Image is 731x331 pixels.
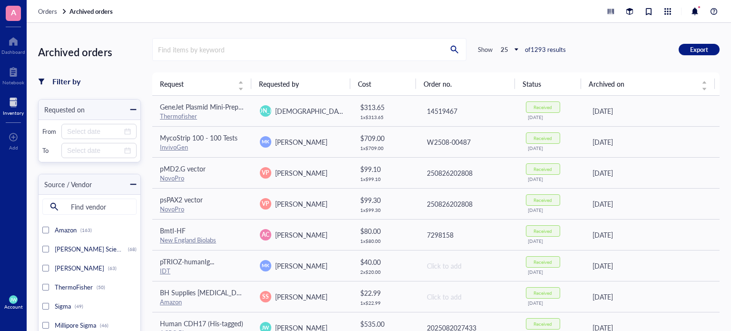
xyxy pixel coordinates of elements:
[160,319,243,328] span: Human CDH17 (His-tagged)
[528,114,577,120] div: [DATE]
[1,34,25,55] a: Dashboard
[593,168,712,178] div: [DATE]
[55,282,93,291] span: ThermoFisher
[418,219,518,250] td: 7298158
[360,102,411,112] div: $ 313.65
[350,72,416,95] th: Cost
[418,96,518,127] td: 14519467
[10,297,17,302] span: JW
[360,195,411,205] div: $ 99.30
[528,269,577,275] div: [DATE]
[533,259,552,265] div: Received
[275,137,327,147] span: [PERSON_NAME]
[427,291,511,302] div: Click to add
[262,169,269,177] span: VP
[69,7,115,16] a: Archived orders
[128,246,137,252] div: (68)
[275,292,327,301] span: [PERSON_NAME]
[360,300,411,306] div: 1 x $ 22.99
[533,166,552,172] div: Received
[275,106,400,116] span: [DEMOGRAPHIC_DATA][PERSON_NAME]
[3,95,24,116] a: Inventory
[418,157,518,188] td: 250826202808
[360,226,411,236] div: $ 80.00
[416,72,515,95] th: Order no.
[501,45,508,54] b: 25
[80,227,92,233] div: (163)
[593,106,712,116] div: [DATE]
[515,72,581,95] th: Status
[160,173,184,182] a: NovoPro
[360,257,411,267] div: $ 40.00
[262,231,269,239] span: AC
[38,7,68,16] a: Orders
[152,72,251,95] th: Request
[242,107,288,115] span: [PERSON_NAME]
[251,72,350,95] th: Requested by
[593,291,712,302] div: [DATE]
[427,168,511,178] div: 250826202808
[52,75,80,88] div: Filter by
[67,145,122,156] input: Select date
[39,179,92,190] div: Source / Vendor
[160,142,188,151] a: InvivoGen
[360,207,411,213] div: 1 x $ 99.30
[360,238,411,244] div: 1 x $ 80.00
[418,188,518,219] td: 250826202808
[67,126,122,137] input: Select date
[262,292,269,301] span: SS
[55,263,104,272] span: [PERSON_NAME]
[9,145,18,150] div: Add
[160,266,170,275] a: IDT
[360,145,411,151] div: 1 x $ 709.00
[360,133,411,143] div: $ 709.00
[1,49,25,55] div: Dashboard
[75,303,83,309] div: (49)
[275,261,327,271] span: [PERSON_NAME]
[593,199,712,209] div: [DATE]
[3,110,24,116] div: Inventory
[160,235,216,244] a: New England Biolabs
[528,238,577,244] div: [DATE]
[262,138,269,145] span: MK
[679,44,720,55] button: Export
[360,269,411,275] div: 2 x $ 20.00
[427,137,511,147] div: W2508-00487
[160,79,232,89] span: Request
[533,228,552,234] div: Received
[478,45,493,54] div: Show
[160,102,280,111] span: GeneJet Plasmid Mini-Prep Kit 250 Preps
[42,146,58,155] div: To
[427,106,511,116] div: 14519467
[360,164,411,174] div: $ 99.10
[360,288,411,298] div: $ 22.99
[97,284,105,290] div: (50)
[160,226,186,235] span: BmtI-HF
[4,304,23,310] div: Account
[38,43,141,61] div: Archived orders
[427,199,511,209] div: 250826202808
[11,6,16,18] span: A
[528,145,577,151] div: [DATE]
[108,265,117,271] div: (63)
[528,300,577,306] div: [DATE]
[2,80,24,85] div: Notebook
[275,230,327,240] span: [PERSON_NAME]
[100,322,109,328] div: (46)
[533,135,552,141] div: Received
[593,261,712,271] div: [DATE]
[593,137,712,147] div: [DATE]
[533,321,552,327] div: Received
[160,204,184,213] a: NovoPro
[418,250,518,281] td: Click to add
[55,244,130,253] span: [PERSON_NAME] Scientific
[418,126,518,157] td: W2508-00487
[427,261,511,271] div: Click to add
[533,197,552,203] div: Received
[38,7,57,16] span: Orders
[55,301,71,311] span: Sigma
[427,230,511,240] div: 7298158
[55,225,77,234] span: Amazon
[262,262,269,269] span: MK
[589,79,696,89] span: Archived on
